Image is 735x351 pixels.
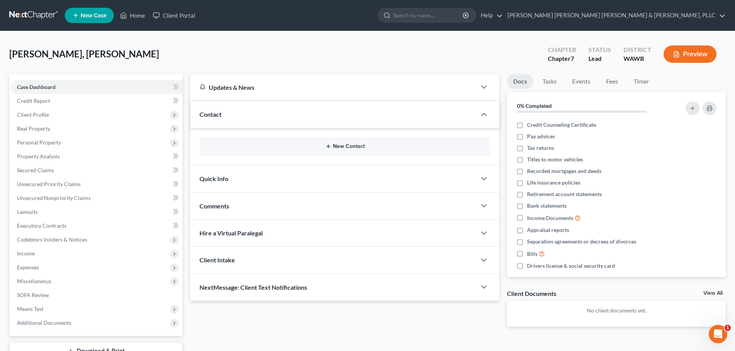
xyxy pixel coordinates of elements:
span: Comments [199,202,229,210]
input: Search by name... [393,8,464,22]
span: Appraisal reports [527,226,569,234]
div: WAWB [623,54,651,63]
span: Credit Counseling Certificate [527,121,596,129]
span: [PERSON_NAME], [PERSON_NAME] [9,48,159,59]
a: SOFA Review [11,288,182,302]
span: Bank statements [527,202,567,210]
span: Executory Contracts [17,222,66,229]
div: Updates & News [199,83,467,91]
button: Preview [664,45,716,63]
div: Client Documents [507,289,556,297]
p: No client documents yet. [513,307,720,314]
a: Tasks [536,74,563,89]
span: Means Test [17,306,44,312]
span: Recorded mortgages and deeds [527,167,602,175]
span: Contact [199,111,221,118]
span: Retirement account statements [527,190,602,198]
a: Property Analysis [11,149,182,163]
div: District [623,45,651,54]
span: Unsecured Nonpriority Claims [17,195,91,201]
div: Chapter [548,45,576,54]
a: Executory Contracts [11,219,182,233]
a: Fees [600,74,624,89]
a: Events [566,74,596,89]
span: Income Documents [527,214,573,222]
span: Secured Claims [17,167,54,173]
span: Pay advices [527,133,555,140]
span: Miscellaneous [17,278,51,284]
span: Quick Info [199,175,228,182]
span: Client Intake [199,256,235,264]
span: Codebtors Insiders & Notices [17,236,87,243]
span: Tax returns [527,144,554,152]
span: Property Analysis [17,153,60,160]
span: Real Property [17,125,50,132]
div: Lead [588,54,611,63]
span: Separation agreements or decrees of divorces [527,238,636,245]
span: Drivers license & social security card [527,262,615,270]
span: New Case [81,13,106,18]
span: NextMessage: Client Text Notifications [199,284,307,291]
div: Status [588,45,611,54]
span: Case Dashboard [17,84,56,90]
span: SOFA Review [17,292,49,298]
a: Docs [507,74,533,89]
a: Help [477,8,503,22]
span: 7 [571,55,574,62]
a: View All [703,291,723,296]
a: [PERSON_NAME] [PERSON_NAME] [PERSON_NAME] & [PERSON_NAME], PLLC [504,8,725,22]
a: Lawsuits [11,205,182,219]
a: Unsecured Priority Claims [11,177,182,191]
a: Secured Claims [11,163,182,177]
a: Case Dashboard [11,80,182,94]
span: Credit Report [17,97,50,104]
span: Life insurance policies [527,179,580,186]
span: Client Profile [17,111,49,118]
span: Hire a Virtual Paralegal [199,229,263,237]
div: Chapter [548,54,576,63]
span: Additional Documents [17,319,71,326]
a: Client Portal [149,8,199,22]
span: Income [17,250,35,257]
a: Credit Report [11,94,182,108]
span: Lawsuits [17,208,38,215]
a: Unsecured Nonpriority Claims [11,191,182,205]
strong: 0% Completed [517,102,552,109]
button: New Contact [206,143,484,149]
span: 1 [725,325,731,331]
a: Home [116,8,149,22]
iframe: Intercom live chat [709,325,727,343]
span: Unsecured Priority Claims [17,181,81,187]
a: Timer [627,74,655,89]
span: Titles to motor vehicles [527,156,583,163]
span: Personal Property [17,139,61,146]
span: Bills [527,250,537,258]
span: Expenses [17,264,39,270]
